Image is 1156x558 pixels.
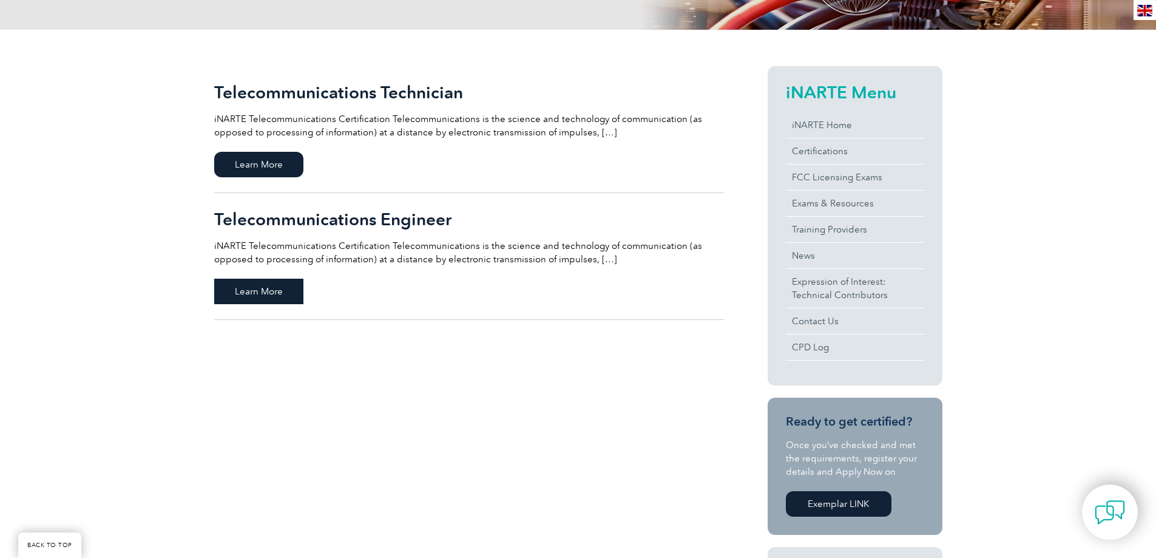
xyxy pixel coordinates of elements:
[786,191,924,216] a: Exams & Resources
[1095,497,1125,528] img: contact-chat.png
[786,83,924,102] h2: iNARTE Menu
[786,112,924,138] a: iNARTE Home
[214,279,303,304] span: Learn More
[786,243,924,268] a: News
[786,269,924,308] a: Expression of Interest:Technical Contributors
[786,138,924,164] a: Certifications
[786,414,924,429] h3: Ready to get certified?
[786,217,924,242] a: Training Providers
[786,335,924,360] a: CPD Log
[786,438,924,478] p: Once you’ve checked and met the requirements, register your details and Apply Now on
[786,165,924,190] a: FCC Licensing Exams
[786,491,891,517] a: Exemplar LINK
[214,239,724,266] p: iNARTE Telecommunications Certification Telecommunications is the science and technology of commu...
[214,152,303,177] span: Learn More
[214,83,724,102] h2: Telecommunications Technician
[214,112,724,139] p: iNARTE Telecommunications Certification Telecommunications is the science and technology of commu...
[1137,5,1152,16] img: en
[786,308,924,334] a: Contact Us
[214,193,724,320] a: Telecommunications Engineer iNARTE Telecommunications Certification Telecommunications is the sci...
[214,209,724,229] h2: Telecommunications Engineer
[18,532,81,558] a: BACK TO TOP
[214,66,724,193] a: Telecommunications Technician iNARTE Telecommunications Certification Telecommunications is the s...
